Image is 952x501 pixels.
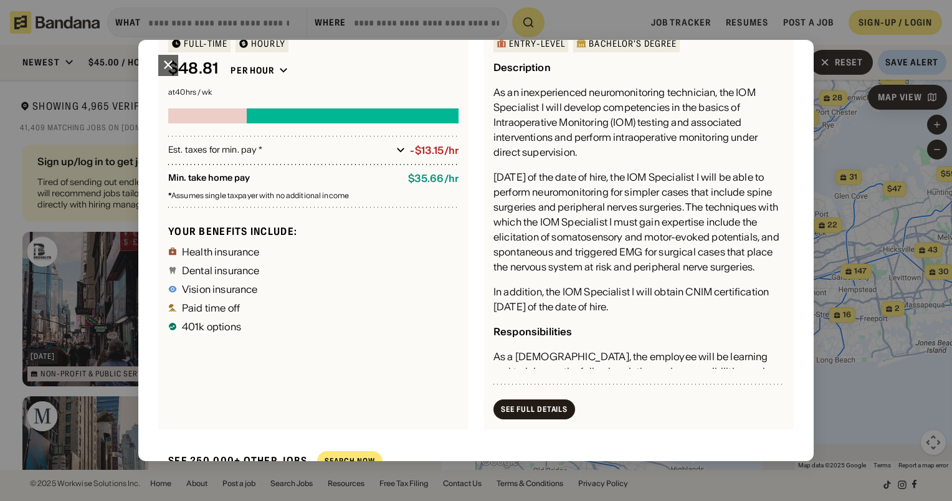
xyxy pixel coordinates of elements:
[501,406,568,413] div: See Full Details
[509,39,565,48] div: Entry-Level
[493,325,573,338] div: Responsibilities
[182,284,258,294] div: Vision insurance
[168,60,218,78] div: $ 48.81
[493,284,784,314] div: In addition, the IOM Specialist I will obtain CNIM certification [DATE] of the date of hire.
[231,65,274,76] div: Per hour
[168,88,459,96] div: at 40 hrs / wk
[182,247,260,257] div: Health insurance
[493,169,784,274] div: [DATE] of the date of hire, the IOM Specialist I will be able to perform neuromonitoring for simp...
[410,145,459,156] div: -$13.15/hr
[251,39,285,48] div: HOURLY
[168,173,398,184] div: Min. take home pay
[493,349,784,394] div: As a [DEMOGRAPHIC_DATA], the employee will be learning and training on the following duties and r...
[184,39,227,48] div: Full-time
[325,457,375,465] div: Search Now
[493,61,551,74] div: Description
[182,265,260,275] div: Dental insurance
[182,322,241,332] div: 401k options
[408,173,459,184] div: $ 35.66 / hr
[158,444,307,477] div: See 250,000+ other jobs
[493,85,784,160] div: As an inexperienced neuromonitoring technician, the IOM Specialist I will develop competencies in...
[168,144,391,156] div: Est. taxes for min. pay *
[589,39,677,48] div: Bachelor's Degree
[168,225,459,238] div: Your benefits include:
[168,192,459,199] div: Assumes single taxpayer with no additional income
[182,303,240,313] div: Paid time off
